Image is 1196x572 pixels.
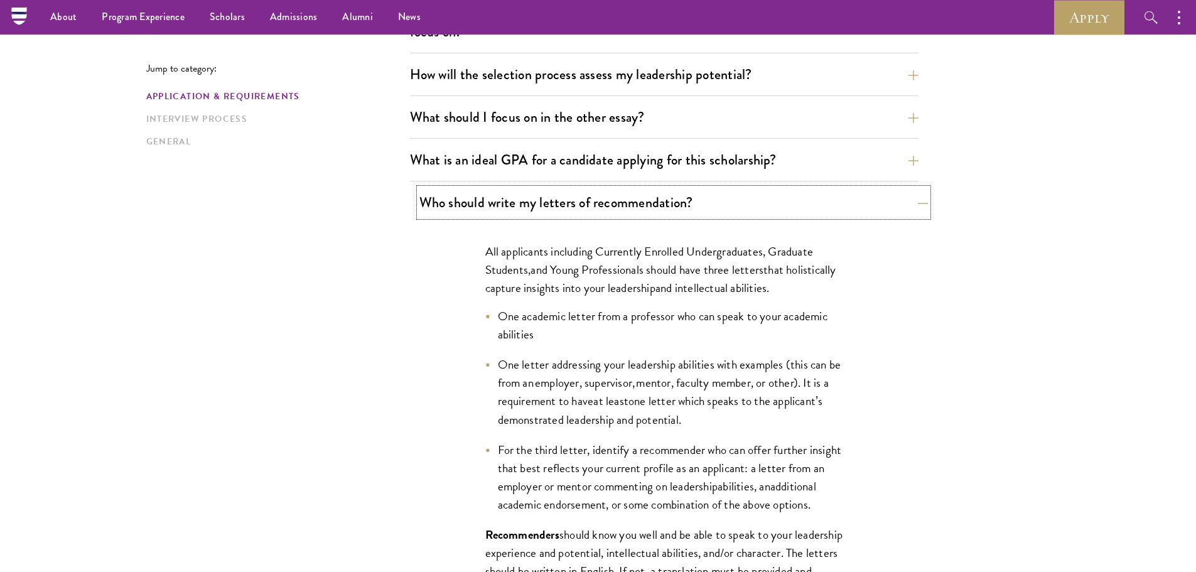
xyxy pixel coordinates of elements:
[498,392,823,428] span: one letter which speaks to the applicant’s demonstrated leadership and potential.
[146,90,402,103] a: Application & Requirements
[410,103,919,131] button: What should I focus on in the other essay?
[146,63,410,74] p: Jump to category:
[146,135,402,148] a: General
[498,441,842,495] span: For the third letter, identify a recommender who can offer further insight that best reflects you...
[419,188,928,217] button: Who should write my letters of recommendation?
[146,112,402,126] a: Interview Process
[485,526,559,544] span: Recommenders
[485,242,814,279] span: All applicants including Currently Enrolled Undergraduates, Graduate Students
[410,60,919,89] button: How will the selection process assess my leadership potential?
[528,261,531,279] span: ,
[498,307,827,343] span: One academic letter from a professor who can speak to your academic abilities
[410,146,919,174] button: What is an ideal GPA for a candidate applying for this scholarship?
[531,261,690,279] span: and Young Professionals should ha
[498,355,841,410] span: One letter addressing your leadership abilities with examples (this can be from an employer, supe...
[593,392,628,410] span: at least
[690,261,763,279] span: ve three letters
[718,477,770,495] span: abilities, an
[498,477,816,514] span: additional academic endorsement, or some combination of the above options.
[655,279,769,297] span: and intellectual abilities.
[485,261,836,297] span: that holistically capture insights into your leadership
